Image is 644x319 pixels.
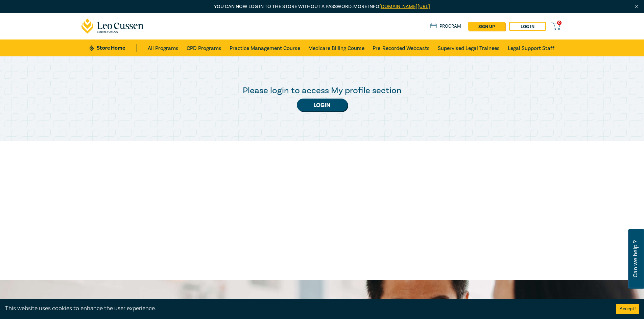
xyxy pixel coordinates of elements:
[5,304,606,313] div: This website uses cookies to enhance the user experience.
[308,39,364,56] a: Medicare Billing Course
[508,39,554,56] a: Legal Support Staff
[438,39,500,56] a: Supervised Legal Trainees
[632,233,639,285] span: Can we help ?
[616,304,639,314] button: Accept cookies
[148,39,178,56] a: All Programs
[430,23,461,30] a: Program
[509,22,546,31] a: Log in
[230,39,300,56] a: Practice Management Course
[468,22,505,31] a: sign up
[557,21,562,25] span: 0
[379,3,430,10] a: [DOMAIN_NAME][URL]
[373,39,430,56] a: Pre-Recorded Webcasts
[81,3,563,10] p: You can now log in to the store without a password. More info
[634,4,640,9] img: Close
[81,86,563,95] h3: Please login to access My profile section
[297,99,348,111] a: Login
[187,39,221,56] a: CPD Programs
[90,44,137,52] a: Store Home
